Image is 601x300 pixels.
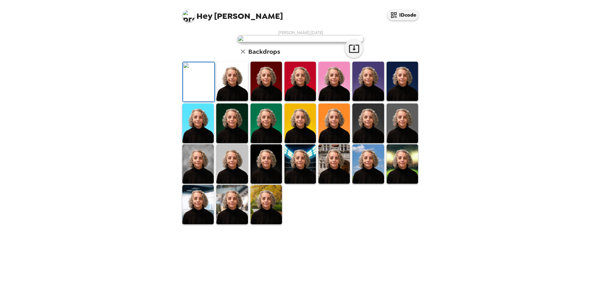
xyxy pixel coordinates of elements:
[183,62,214,102] img: Original
[248,47,280,57] h6: Backdrops
[387,9,419,20] button: IDcode
[196,10,212,22] span: Hey
[238,35,363,42] img: user
[182,6,283,20] span: [PERSON_NAME]
[182,9,195,22] img: profile pic
[278,30,323,35] span: [PERSON_NAME] , [DATE]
